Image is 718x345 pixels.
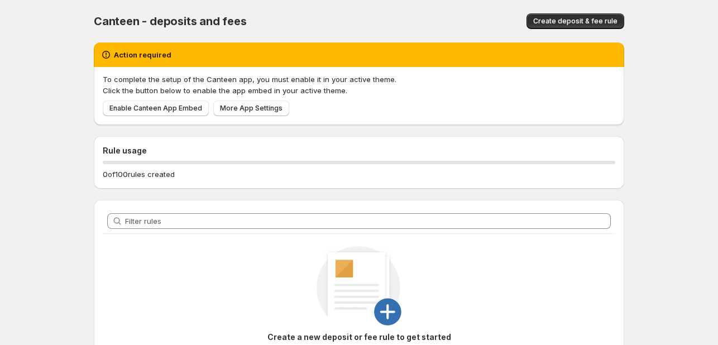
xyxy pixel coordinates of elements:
span: Create deposit & fee rule [533,17,618,26]
a: More App Settings [213,100,289,116]
input: Filter rules [125,213,611,229]
button: Create deposit & fee rule [526,13,624,29]
h2: Action required [114,49,171,60]
span: More App Settings [220,104,283,113]
span: Enable Canteen App Embed [109,104,202,113]
h2: Rule usage [103,145,615,156]
span: Canteen - deposits and fees [94,15,247,28]
p: Click the button below to enable the app embed in your active theme. [103,85,615,96]
p: To complete the setup of the Canteen app, you must enable it in your active theme. [103,74,615,85]
a: Enable Canteen App Embed [103,100,209,116]
p: Create a new deposit or fee rule to get started [247,332,471,343]
p: 0 of 100 rules created [103,169,175,180]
